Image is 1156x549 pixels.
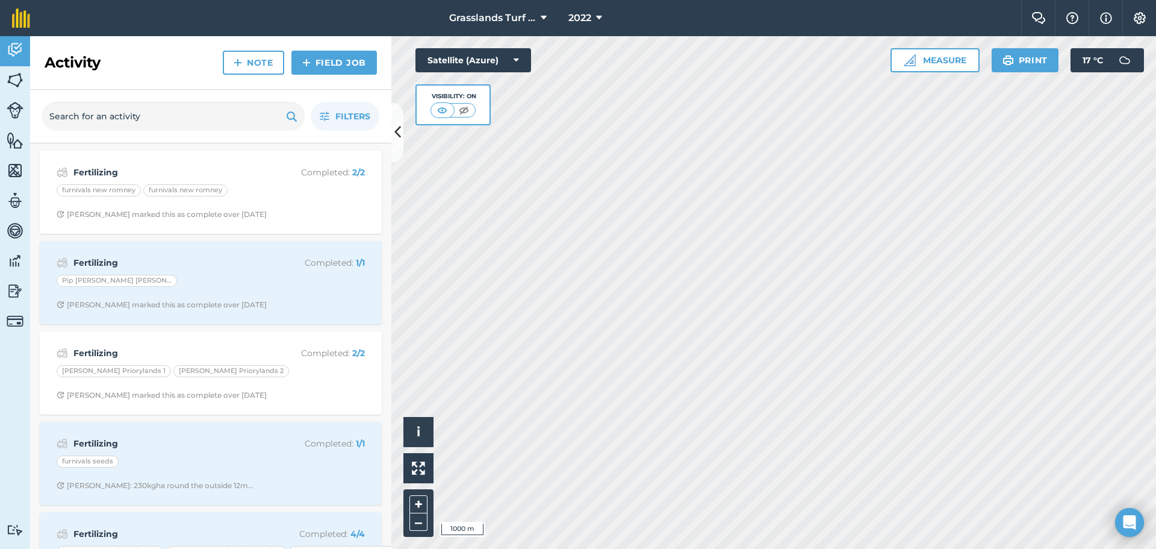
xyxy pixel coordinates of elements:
img: svg+xml;base64,PHN2ZyB4bWxucz0iaHR0cDovL3d3dy53My5vcmcvMjAwMC9zdmciIHdpZHRoPSIxOSIgaGVpZ2h0PSIyNC... [286,109,297,124]
img: svg+xml;base64,PD94bWwgdmVyc2lvbj0iMS4wIiBlbmNvZGluZz0idXRmLTgiPz4KPCEtLSBHZW5lcmF0b3I6IEFkb2JlIE... [7,192,23,210]
img: Clock with arrow pointing clockwise [57,301,64,309]
div: [PERSON_NAME]: 230kgha round the outside 12m... [57,481,253,491]
img: svg+xml;base64,PHN2ZyB4bWxucz0iaHR0cDovL3d3dy53My5vcmcvMjAwMC9zdmciIHdpZHRoPSIxOSIgaGVpZ2h0PSIyNC... [1002,53,1014,67]
strong: 1 / 1 [356,438,365,449]
img: A cog icon [1133,12,1147,24]
span: Grasslands Turf farm [449,11,536,25]
a: Field Job [291,51,377,75]
p: Completed : [269,437,365,450]
div: [PERSON_NAME] Priorylands 1 [57,365,171,377]
img: fieldmargin Logo [12,8,30,28]
input: Search for an activity [42,102,305,131]
strong: Fertilizing [73,256,264,269]
img: svg+xml;base64,PD94bWwgdmVyc2lvbj0iMS4wIiBlbmNvZGluZz0idXRmLTgiPz4KPCEtLSBHZW5lcmF0b3I6IEFkb2JlIE... [7,41,23,59]
button: i [403,417,433,447]
img: Four arrows, one pointing top left, one top right, one bottom right and the last bottom left [412,462,425,475]
div: Visibility: On [430,92,476,101]
a: FertilizingCompleted: 2/2furnivals new romneyfurnivals new romneyClock with arrow pointing clockw... [47,158,374,227]
button: Measure [890,48,980,72]
img: svg+xml;base64,PHN2ZyB4bWxucz0iaHR0cDovL3d3dy53My5vcmcvMjAwMC9zdmciIHdpZHRoPSIxNCIgaGVpZ2h0PSIyNC... [302,55,311,70]
p: Completed : [269,527,365,541]
a: FertilizingCompleted: 1/1Pip [PERSON_NAME] [PERSON_NAME]Clock with arrow pointing clockwise[PERSO... [47,248,374,317]
a: Note [223,51,284,75]
img: Two speech bubbles overlapping with the left bubble in the forefront [1031,12,1046,24]
strong: Fertilizing [73,347,264,360]
div: furnivals new romney [143,184,228,196]
span: Filters [335,110,370,123]
img: svg+xml;base64,PD94bWwgdmVyc2lvbj0iMS4wIiBlbmNvZGluZz0idXRmLTgiPz4KPCEtLSBHZW5lcmF0b3I6IEFkb2JlIE... [7,252,23,270]
img: svg+xml;base64,PD94bWwgdmVyc2lvbj0iMS4wIiBlbmNvZGluZz0idXRmLTgiPz4KPCEtLSBHZW5lcmF0b3I6IEFkb2JlIE... [57,346,68,360]
p: Completed : [269,256,365,269]
img: svg+xml;base64,PHN2ZyB4bWxucz0iaHR0cDovL3d3dy53My5vcmcvMjAwMC9zdmciIHdpZHRoPSIxNyIgaGVpZ2h0PSIxNy... [1100,11,1112,25]
button: Print [992,48,1059,72]
a: FertilizingCompleted: 2/2[PERSON_NAME] Priorylands 1[PERSON_NAME] Priorylands 2Clock with arrow p... [47,339,374,407]
div: Open Intercom Messenger [1115,508,1144,537]
img: svg+xml;base64,PD94bWwgdmVyc2lvbj0iMS4wIiBlbmNvZGluZz0idXRmLTgiPz4KPCEtLSBHZW5lcmF0b3I6IEFkb2JlIE... [7,524,23,536]
div: furnivals seeds [57,456,119,468]
strong: Fertilizing [73,527,264,541]
img: svg+xml;base64,PHN2ZyB4bWxucz0iaHR0cDovL3d3dy53My5vcmcvMjAwMC9zdmciIHdpZHRoPSI1NiIgaGVpZ2h0PSI2MC... [7,162,23,180]
div: [PERSON_NAME] Priorylands 2 [173,365,289,377]
div: [PERSON_NAME] marked this as complete over [DATE] [57,300,267,310]
img: svg+xml;base64,PD94bWwgdmVyc2lvbj0iMS4wIiBlbmNvZGluZz0idXRmLTgiPz4KPCEtLSBHZW5lcmF0b3I6IEFkb2JlIE... [1113,48,1137,72]
img: svg+xml;base64,PD94bWwgdmVyc2lvbj0iMS4wIiBlbmNvZGluZz0idXRmLTgiPz4KPCEtLSBHZW5lcmF0b3I6IEFkb2JlIE... [7,313,23,330]
img: svg+xml;base64,PHN2ZyB4bWxucz0iaHR0cDovL3d3dy53My5vcmcvMjAwMC9zdmciIHdpZHRoPSIxNCIgaGVpZ2h0PSIyNC... [234,55,242,70]
div: Pip [PERSON_NAME] [PERSON_NAME] [57,275,177,287]
button: 17 °C [1071,48,1144,72]
img: svg+xml;base64,PD94bWwgdmVyc2lvbj0iMS4wIiBlbmNvZGluZz0idXRmLTgiPz4KPCEtLSBHZW5lcmF0b3I6IEFkb2JlIE... [57,436,68,451]
strong: Fertilizing [73,166,264,179]
button: – [409,513,427,531]
img: svg+xml;base64,PHN2ZyB4bWxucz0iaHR0cDovL3d3dy53My5vcmcvMjAwMC9zdmciIHdpZHRoPSI1MCIgaGVpZ2h0PSI0MC... [456,104,471,116]
img: Clock with arrow pointing clockwise [57,482,64,489]
h2: Activity [45,53,101,72]
strong: 4 / 4 [350,529,365,539]
strong: Fertilizing [73,437,264,450]
p: Completed : [269,347,365,360]
div: [PERSON_NAME] marked this as complete over [DATE] [57,391,267,400]
img: svg+xml;base64,PD94bWwgdmVyc2lvbj0iMS4wIiBlbmNvZGluZz0idXRmLTgiPz4KPCEtLSBHZW5lcmF0b3I6IEFkb2JlIE... [7,222,23,240]
strong: 2 / 2 [352,348,365,359]
div: [PERSON_NAME] marked this as complete over [DATE] [57,210,267,219]
button: + [409,495,427,513]
div: furnivals new romney [57,184,141,196]
img: Clock with arrow pointing clockwise [57,391,64,399]
span: 2022 [568,11,591,25]
img: svg+xml;base64,PD94bWwgdmVyc2lvbj0iMS4wIiBlbmNvZGluZz0idXRmLTgiPz4KPCEtLSBHZW5lcmF0b3I6IEFkb2JlIE... [57,527,68,541]
img: Ruler icon [904,54,916,66]
img: Clock with arrow pointing clockwise [57,210,64,218]
img: svg+xml;base64,PHN2ZyB4bWxucz0iaHR0cDovL3d3dy53My5vcmcvMjAwMC9zdmciIHdpZHRoPSI1NiIgaGVpZ2h0PSI2MC... [7,71,23,89]
strong: 1 / 1 [356,257,365,268]
strong: 2 / 2 [352,167,365,178]
img: svg+xml;base64,PHN2ZyB4bWxucz0iaHR0cDovL3d3dy53My5vcmcvMjAwMC9zdmciIHdpZHRoPSI1MCIgaGVpZ2h0PSI0MC... [435,104,450,116]
span: i [417,424,420,439]
img: svg+xml;base64,PD94bWwgdmVyc2lvbj0iMS4wIiBlbmNvZGluZz0idXRmLTgiPz4KPCEtLSBHZW5lcmF0b3I6IEFkb2JlIE... [57,165,68,180]
img: svg+xml;base64,PD94bWwgdmVyc2lvbj0iMS4wIiBlbmNvZGluZz0idXRmLTgiPz4KPCEtLSBHZW5lcmF0b3I6IEFkb2JlIE... [7,282,23,300]
img: svg+xml;base64,PD94bWwgdmVyc2lvbj0iMS4wIiBlbmNvZGluZz0idXRmLTgiPz4KPCEtLSBHZW5lcmF0b3I6IEFkb2JlIE... [57,256,68,270]
button: Satellite (Azure) [415,48,531,72]
span: 17 ° C [1083,48,1103,72]
img: svg+xml;base64,PHN2ZyB4bWxucz0iaHR0cDovL3d3dy53My5vcmcvMjAwMC9zdmciIHdpZHRoPSI1NiIgaGVpZ2h0PSI2MC... [7,131,23,149]
img: A question mark icon [1065,12,1080,24]
p: Completed : [269,166,365,179]
button: Filters [311,102,379,131]
a: FertilizingCompleted: 1/1furnivals seedsClock with arrow pointing clockwise[PERSON_NAME]: 230kgha... [47,429,374,498]
img: svg+xml;base64,PD94bWwgdmVyc2lvbj0iMS4wIiBlbmNvZGluZz0idXRmLTgiPz4KPCEtLSBHZW5lcmF0b3I6IEFkb2JlIE... [7,102,23,119]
